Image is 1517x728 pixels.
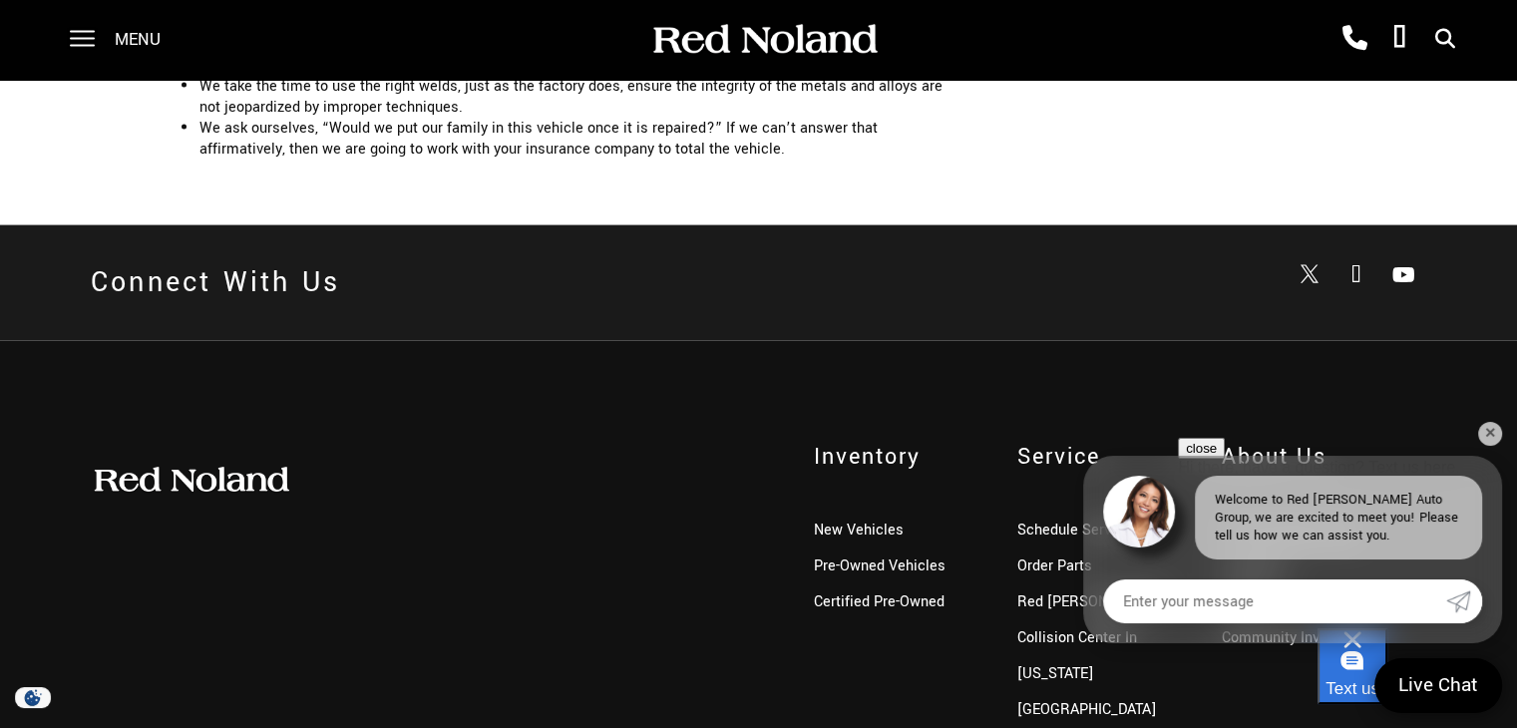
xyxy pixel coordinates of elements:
a: Pre-Owned Vehicles [813,555,945,576]
span: Service [1017,441,1192,473]
a: Red [PERSON_NAME] Collision Center In [US_STATE][GEOGRAPHIC_DATA] [1017,591,1160,720]
a: Order Parts [1017,555,1092,576]
li: We ask ourselves, “Would we put our family in this vehicle once it is repaired?” If we can’t answ... [198,118,948,160]
a: Live Chat [1374,658,1502,713]
span: Live Chat [1388,672,1488,699]
h2: Connect With Us [91,255,340,311]
input: Enter your message [1103,579,1446,623]
span: Inventory [813,441,987,473]
img: Agent profile photo [1103,476,1175,547]
li: We take the time to use the right welds, just as the factory does, ensure the integrity of the me... [198,76,948,118]
a: Open Facebook in a new window [1336,255,1376,295]
iframe: podium webchat widget prompt [1178,438,1517,653]
a: Open Twitter in a new window [1290,256,1329,296]
img: Red Noland Auto Group [649,23,879,58]
a: Schedule Service [1017,520,1131,541]
img: Red Noland Auto Group [91,466,290,496]
a: New Vehicles [813,520,903,541]
img: Opt-Out Icon [10,687,56,708]
a: Open Youtube-play in a new window [1383,255,1423,295]
iframe: podium webchat widget bubble [1318,628,1517,728]
section: Click to Open Cookie Consent Modal [10,687,56,708]
div: Welcome to Red [PERSON_NAME] Auto Group, we are excited to meet you! Please tell us how we can as... [1195,476,1482,559]
a: Certified Pre-Owned [813,591,944,612]
a: Submit [1446,579,1482,623]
